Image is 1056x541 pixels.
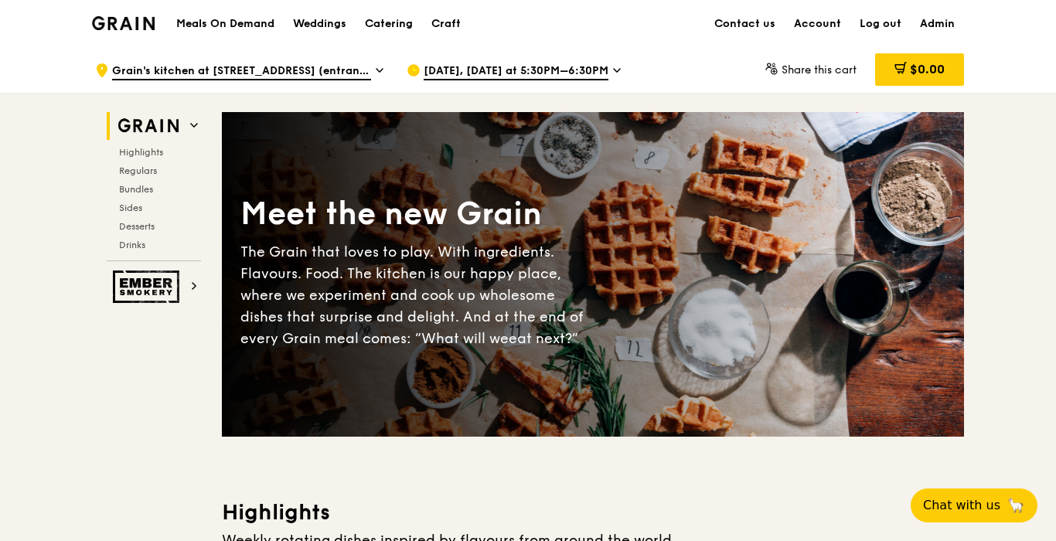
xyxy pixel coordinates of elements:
[112,63,371,80] span: Grain's kitchen at [STREET_ADDRESS] (entrance along [PERSON_NAME][GEOGRAPHIC_DATA])
[509,330,578,347] span: eat next?”
[240,241,593,349] div: The Grain that loves to play. With ingredients. Flavours. Food. The kitchen is our happy place, w...
[113,270,184,303] img: Ember Smokery web logo
[119,147,163,158] span: Highlights
[705,1,785,47] a: Contact us
[119,184,153,195] span: Bundles
[119,221,155,232] span: Desserts
[923,496,1000,515] span: Chat with us
[782,63,857,77] span: Share this cart
[1007,496,1025,515] span: 🦙
[422,1,470,47] a: Craft
[910,62,945,77] span: $0.00
[850,1,911,47] a: Log out
[113,112,184,140] img: Grain web logo
[424,63,608,80] span: [DATE], [DATE] at 5:30PM–6:30PM
[119,165,157,176] span: Regulars
[119,202,142,213] span: Sides
[92,16,155,30] img: Grain
[222,498,964,526] h3: Highlights
[365,1,413,47] div: Catering
[785,1,850,47] a: Account
[176,16,274,32] h1: Meals On Demand
[284,1,356,47] a: Weddings
[293,1,346,47] div: Weddings
[911,1,964,47] a: Admin
[431,1,461,47] div: Craft
[911,488,1037,522] button: Chat with us🦙
[356,1,422,47] a: Catering
[240,193,593,235] div: Meet the new Grain
[119,240,145,250] span: Drinks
